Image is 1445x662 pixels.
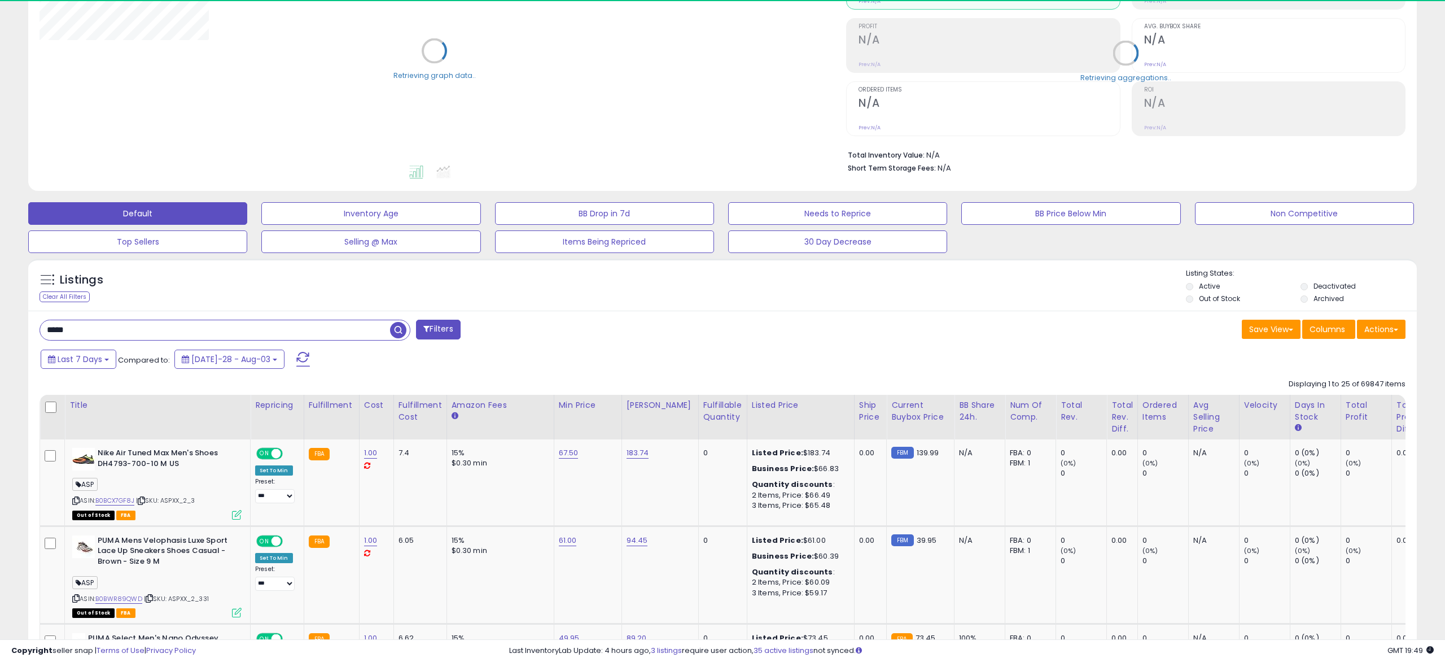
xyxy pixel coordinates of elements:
[309,448,330,460] small: FBA
[1295,423,1302,433] small: Days In Stock.
[1295,459,1311,468] small: (0%)
[1357,320,1405,339] button: Actions
[959,399,1000,423] div: BB Share 24h.
[752,399,850,411] div: Listed Price
[728,230,947,253] button: 30 Day Decrease
[1142,468,1188,478] div: 0
[1396,448,1415,458] div: 0.00
[559,447,579,459] a: 67.50
[859,448,878,458] div: 0.00
[1142,535,1188,546] div: 0
[1295,556,1341,566] div: 0 (0%)
[1199,294,1240,303] label: Out of Stock
[752,588,846,598] div: 3 Items, Price: $59.17
[255,478,295,503] div: Preset:
[752,480,846,490] div: :
[1142,459,1158,468] small: (0%)
[116,511,135,520] span: FBA
[452,546,545,556] div: $0.30 min
[1061,468,1106,478] div: 0
[1346,556,1391,566] div: 0
[309,399,354,411] div: Fulfillment
[1295,468,1341,478] div: 0 (0%)
[118,355,170,365] span: Compared to:
[1061,399,1102,423] div: Total Rev.
[60,272,103,288] h5: Listings
[495,202,714,225] button: BB Drop in 7d
[1346,546,1361,555] small: (0%)
[1242,320,1300,339] button: Save View
[72,511,115,520] span: All listings that are currently out of stock and unavailable for purchase on Amazon
[1010,448,1047,458] div: FBA: 0
[257,536,272,546] span: ON
[752,479,833,490] b: Quantity discounts
[1295,535,1341,546] div: 0 (0%)
[1310,324,1345,335] span: Columns
[364,399,389,411] div: Cost
[1061,535,1106,546] div: 0
[1111,535,1129,546] div: 0.00
[752,535,846,546] div: $61.00
[1295,546,1311,555] small: (0%)
[1313,281,1356,291] label: Deactivated
[703,448,738,458] div: 0
[752,447,803,458] b: Listed Price:
[144,594,209,603] span: | SKU: ASPXX_2_331
[452,411,458,421] small: Amazon Fees.
[891,534,913,546] small: FBM
[255,465,293,476] div: Set To Min
[41,350,116,369] button: Last 7 Days
[72,535,95,558] img: 41a50l3gJHL._SL40_.jpg
[1193,535,1231,546] div: N/A
[399,448,438,458] div: 7.4
[452,535,545,546] div: 15%
[559,399,617,411] div: Min Price
[1010,535,1047,546] div: FBA: 0
[1061,459,1076,468] small: (0%)
[1295,399,1336,423] div: Days In Stock
[1346,459,1361,468] small: (0%)
[1289,379,1405,390] div: Displaying 1 to 25 of 69847 items
[261,230,480,253] button: Selling @ Max
[728,202,947,225] button: Needs to Reprice
[1111,399,1133,435] div: Total Rev. Diff.
[1193,399,1234,435] div: Avg Selling Price
[1346,535,1391,546] div: 0
[98,448,235,472] b: Nike Air Tuned Max Men's Shoes DH4793-700-10 M US
[1142,556,1188,566] div: 0
[752,463,814,474] b: Business Price:
[1295,448,1341,458] div: 0 (0%)
[255,565,295,591] div: Preset:
[393,70,476,80] div: Retrieving graph data..
[58,354,102,365] span: Last 7 Days
[72,576,98,589] span: ASP
[509,646,1434,656] div: Last InventoryLab Update: 4 hours ago, require user action, not synced.
[364,447,378,459] a: 1.00
[859,535,878,546] div: 0.00
[281,449,299,459] span: OFF
[98,535,235,570] b: PUMA Mens Velophasis Luxe Sport Lace Up Sneakers Shoes Casual - Brown - Size 9 M
[917,535,937,546] span: 39.95
[703,399,742,423] div: Fulfillable Quantity
[95,496,134,506] a: B0BCX7GF8J
[1346,468,1391,478] div: 0
[309,535,330,548] small: FBA
[72,478,98,491] span: ASP
[752,577,846,587] div: 2 Items, Price: $60.09
[752,551,846,561] div: $60.39
[40,291,90,302] div: Clear All Filters
[627,535,648,546] a: 94.45
[364,535,378,546] a: 1.00
[752,551,814,561] b: Business Price:
[257,449,272,459] span: ON
[1193,448,1231,458] div: N/A
[559,535,577,546] a: 61.00
[191,354,270,365] span: [DATE]-28 - Aug-03
[1080,72,1171,82] div: Retrieving aggregations..
[651,645,682,656] a: 3 listings
[72,535,242,616] div: ASIN:
[416,320,460,339] button: Filters
[1195,202,1414,225] button: Non Competitive
[1387,645,1434,656] span: 2025-08-11 19:49 GMT
[136,496,195,505] span: | SKU: ASPXX_2_3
